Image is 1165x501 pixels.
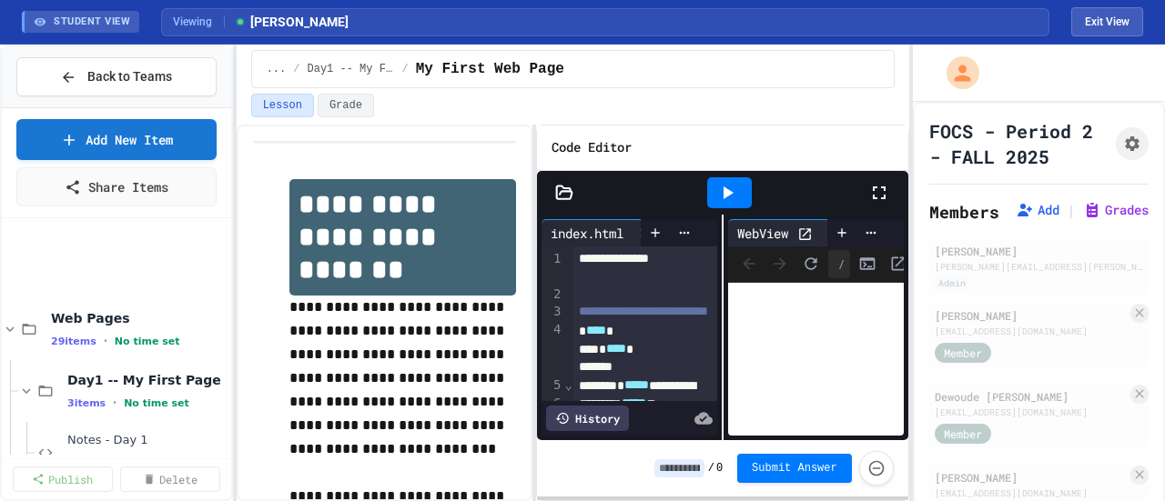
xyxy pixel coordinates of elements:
[752,461,837,476] span: Submit Answer
[542,224,633,243] div: index.html
[51,336,96,347] span: 29 items
[935,406,1127,419] div: [EMAIL_ADDRESS][DOMAIN_NAME]
[859,451,894,486] button: Force resubmission of student's answer (Admin only)
[542,321,564,376] div: 4
[124,397,189,409] span: No time set
[935,388,1127,405] div: Dewoude [PERSON_NAME]
[54,15,130,30] span: STUDENT VIEW
[929,118,1109,169] h1: FOCS - Period 2 - FALL 2025
[1014,349,1147,426] iframe: chat widget
[1071,7,1143,36] button: Exit student view
[929,199,999,225] h2: Members
[251,94,314,117] button: Lesson
[935,260,1143,274] div: [PERSON_NAME][EMAIL_ADDRESS][PERSON_NAME][DOMAIN_NAME]
[935,307,1127,324] div: [PERSON_NAME]
[1016,201,1059,219] button: Add
[828,250,850,279] div: /
[16,119,217,160] a: Add New Item
[797,250,825,277] button: Refresh
[552,136,632,159] h6: Code Editor
[104,334,107,348] span: •
[563,396,572,411] span: Fold line
[766,250,794,277] span: Forward
[737,454,852,483] button: Submit Answer
[944,345,982,361] span: Member
[546,406,629,431] div: History
[935,486,1127,500] div: [EMAIL_ADDRESS][DOMAIN_NAME]
[51,310,228,326] span: Web Pages
[16,167,217,206] a: Share Items
[708,461,714,476] span: /
[67,372,228,388] span: Day1 -- My First Page
[1067,199,1076,221] span: |
[113,396,116,410] span: •
[307,62,394,76] span: Day1 -- My First Page
[728,283,904,436] iframe: Web Preview
[234,13,349,32] span: [PERSON_NAME]
[1116,127,1149,160] button: Assignment Settings
[935,325,1127,338] div: [EMAIL_ADDRESS][DOMAIN_NAME]
[542,250,564,286] div: 1
[935,276,969,291] div: Admin
[67,433,228,448] span: Notes - Day 1
[13,466,113,492] a: Publish
[735,250,763,277] span: Back
[716,461,723,476] span: 0
[728,224,797,243] div: WebView
[293,62,299,76] span: /
[318,94,374,117] button: Grade
[542,376,564,395] div: 5
[563,377,572,392] span: Fold line
[120,466,220,492] a: Delete
[542,219,655,246] div: index.html
[935,243,1143,259] div: [PERSON_NAME]
[67,397,106,409] span: 3 items
[935,469,1127,486] div: [PERSON_NAME]
[542,286,564,304] div: 2
[416,58,564,80] span: My First Web Page
[728,219,845,246] div: WebView
[885,250,912,277] button: Open in new tab
[1083,201,1149,219] button: Grades
[267,62,287,76] span: ...
[542,395,564,413] div: 6
[927,52,984,94] div: My Account
[944,426,982,442] span: Member
[542,303,564,321] div: 3
[16,57,217,96] button: Back to Teams
[173,14,225,30] span: Viewing
[115,336,180,347] span: No time set
[87,67,172,86] span: Back to Teams
[401,62,408,76] span: /
[1089,428,1147,483] iframe: chat widget
[854,250,881,277] button: Console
